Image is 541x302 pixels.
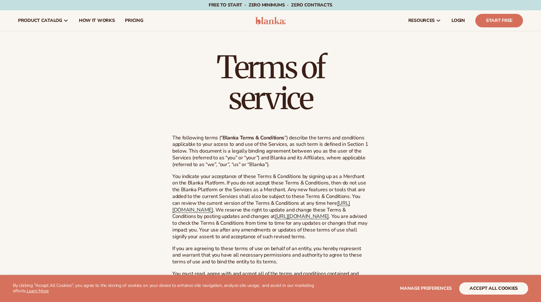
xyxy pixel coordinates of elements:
p: If you are agreeing to these terms of use on behalf of an entity, you hereby represent and warran... [172,245,369,265]
span: product catalog [18,18,62,23]
a: resources [403,10,446,31]
span: resources [408,18,435,23]
img: logo [255,17,286,24]
a: [URL][DOMAIN_NAME] [172,200,350,213]
span: Manage preferences [400,285,452,291]
a: LOGIN [446,10,470,31]
b: Blanka Terms & Conditions [223,134,284,141]
p: You indicate your acceptance of these Terms & Conditions by signing up as a Merchant on the Blank... [172,173,369,240]
button: Manage preferences [400,282,452,295]
span: LOGIN [451,18,465,23]
h1: Terms of service [172,52,369,114]
a: How It Works [74,10,120,31]
a: product catalog [13,10,74,31]
a: [URL][DOMAIN_NAME] [275,213,329,220]
p: By clicking "Accept All Cookies", you agree to the storing of cookies on your device to enhance s... [13,283,316,294]
span: pricing [125,18,143,23]
button: accept all cookies [459,282,528,295]
p: The following terms (“ ”) describe the terms and conditions applicable to your access to and use ... [172,135,369,168]
span: Free to start · ZERO minimums · ZERO contracts [209,2,332,8]
p: You must read, agree with and accept all of the terms and conditions contained and incorporated b... [172,270,369,297]
a: Start Free [475,14,523,27]
a: pricing [120,10,148,31]
a: Learn More [27,288,49,294]
span: How It Works [79,18,115,23]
